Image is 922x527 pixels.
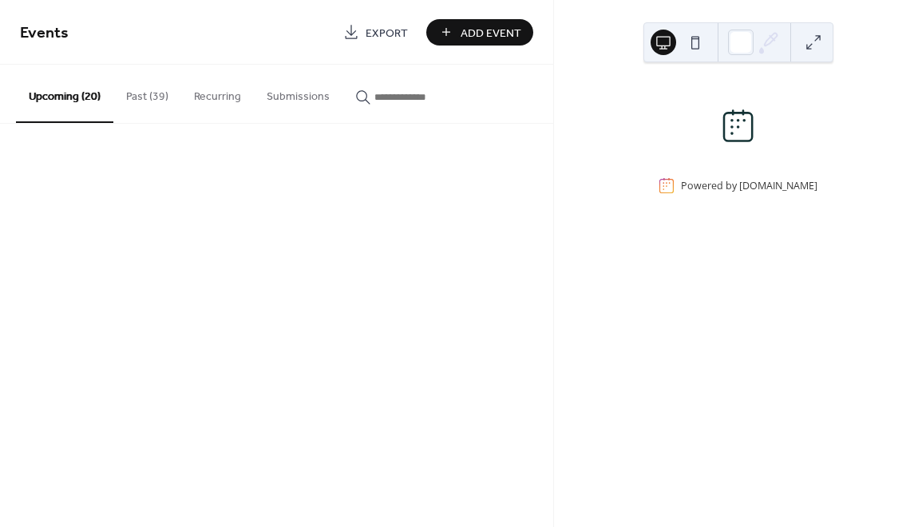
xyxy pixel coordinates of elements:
button: Add Event [426,19,533,46]
span: Events [20,18,69,49]
button: Submissions [254,65,342,121]
button: Upcoming (20) [16,65,113,123]
div: Powered by [681,179,817,192]
a: Export [331,19,420,46]
button: Past (39) [113,65,181,121]
span: Add Event [461,25,521,42]
button: Recurring [181,65,254,121]
a: [DOMAIN_NAME] [739,179,817,192]
span: Export [366,25,408,42]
